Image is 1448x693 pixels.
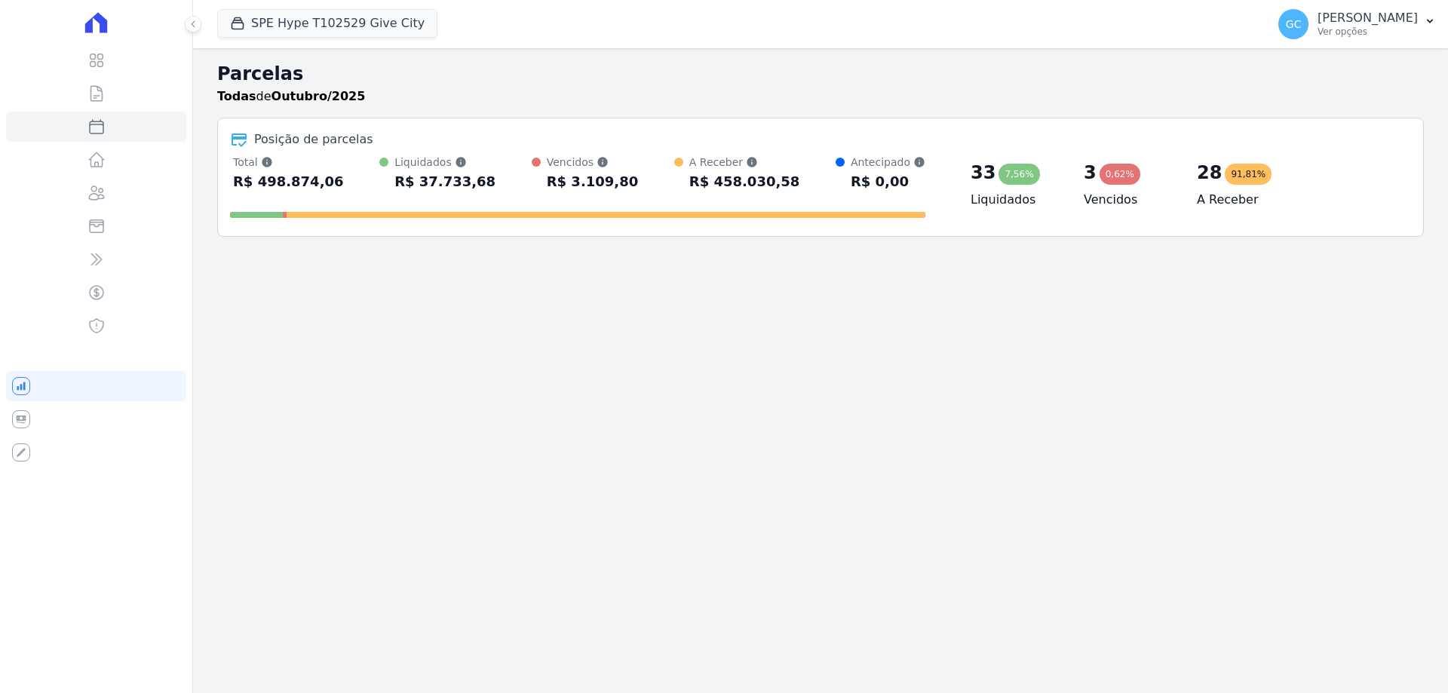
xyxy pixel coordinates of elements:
[271,89,366,103] strong: Outubro/2025
[689,170,800,194] div: R$ 458.030,58
[547,155,638,170] div: Vencidos
[971,191,1060,209] h4: Liquidados
[1318,26,1418,38] p: Ver opções
[1318,11,1418,26] p: [PERSON_NAME]
[217,60,1424,87] h2: Parcelas
[1197,161,1222,185] div: 28
[254,130,373,149] div: Posição de parcelas
[394,155,495,170] div: Liquidados
[851,155,925,170] div: Antecipado
[1084,161,1097,185] div: 3
[217,89,256,103] strong: Todas
[1100,164,1140,185] div: 0,62%
[999,164,1039,185] div: 7,56%
[1286,19,1302,29] span: GC
[851,170,925,194] div: R$ 0,00
[394,170,495,194] div: R$ 37.733,68
[1084,191,1173,209] h4: Vencidos
[1197,191,1286,209] h4: A Receber
[217,87,365,106] p: de
[1266,3,1448,45] button: GC [PERSON_NAME] Ver opções
[1225,164,1272,185] div: 91,81%
[689,155,800,170] div: A Receber
[233,155,344,170] div: Total
[217,9,437,38] button: SPE Hype T102529 Give City
[547,170,638,194] div: R$ 3.109,80
[971,161,995,185] div: 33
[233,170,344,194] div: R$ 498.874,06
